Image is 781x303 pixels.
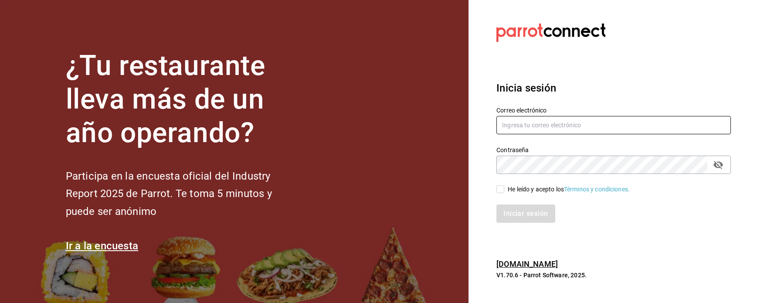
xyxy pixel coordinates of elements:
[496,116,731,134] input: Ingresa tu correo electrónico
[564,186,630,193] a: Términos y condiciones.
[508,185,630,194] div: He leído y acepto los
[496,107,731,113] label: Correo electrónico
[711,157,726,172] button: passwordField
[66,167,301,221] h2: Participa en la encuesta oficial del Industry Report 2025 de Parrot. Te toma 5 minutos y puede se...
[496,271,731,279] p: V1.70.6 - Parrot Software, 2025.
[496,80,731,96] h3: Inicia sesión
[66,240,139,252] a: Ir a la encuesta
[496,259,558,269] a: [DOMAIN_NAME]
[66,49,301,150] h1: ¿Tu restaurante lleva más de un año operando?
[496,147,731,153] label: Contraseña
